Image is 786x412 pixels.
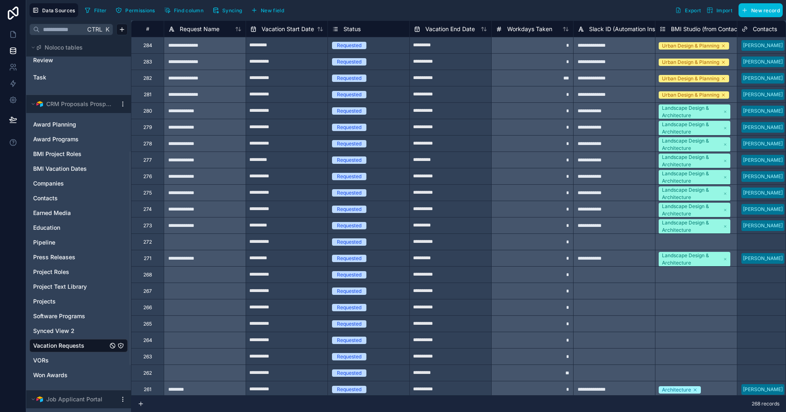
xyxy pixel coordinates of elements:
[248,4,287,16] button: New field
[33,150,81,158] span: BMI Project Roles
[29,118,128,131] div: Award Planning
[337,173,361,180] div: Requested
[144,91,151,98] div: 281
[29,324,128,337] div: Synced View 2
[33,165,108,173] a: BMI Vacation Dates
[337,189,361,197] div: Requested
[743,189,783,197] div: [PERSON_NAME]
[143,272,152,278] div: 268
[33,194,58,202] span: Contacts
[29,339,128,352] div: Vacation Requests
[337,58,361,66] div: Requested
[29,265,128,278] div: Project Roles
[743,124,783,131] div: [PERSON_NAME]
[337,255,361,262] div: Requested
[33,342,84,350] span: Vacation Requests
[29,369,128,382] div: Won Awards
[753,25,777,33] span: Contacts
[29,251,128,264] div: Press Releases
[343,25,361,33] span: Status
[716,7,732,14] span: Import
[210,4,245,16] button: Syncing
[337,386,361,393] div: Requested
[262,25,314,33] span: Vacation Start Date
[143,190,152,196] div: 275
[42,7,75,14] span: Data Sources
[29,310,128,323] div: Software Programs
[33,73,99,81] a: Task
[143,124,152,131] div: 279
[29,394,116,405] button: Airtable LogoJob Applicant Portal
[143,140,152,147] div: 278
[143,59,152,65] div: 283
[180,25,219,33] span: Request Name
[143,239,152,245] div: 272
[337,238,361,246] div: Requested
[45,43,83,52] span: Noloco tables
[33,356,49,364] span: VORs
[33,371,108,379] a: Won Awards
[33,238,108,247] a: Pipeline
[33,297,108,306] a: Projects
[33,73,46,81] span: Task
[81,4,110,16] button: Filter
[36,101,43,107] img: Airtable Logo
[33,283,87,291] span: Project Text Library
[337,271,361,278] div: Requested
[33,209,108,217] a: Earned Media
[337,304,361,311] div: Requested
[337,156,361,164] div: Requested
[743,206,783,213] div: [PERSON_NAME]
[337,75,361,82] div: Requested
[671,25,744,33] span: BMI Studio (from Contacts)
[33,120,76,129] span: Award Planning
[337,140,361,147] div: Requested
[46,395,102,403] span: Job Applicant Portal
[33,327,108,335] a: Synced View 2
[337,222,361,229] div: Requested
[751,7,780,14] span: New record
[33,253,75,261] span: Press Releases
[29,3,78,17] button: Data Sources
[104,27,110,32] span: K
[33,179,108,188] a: Companies
[743,173,783,180] div: [PERSON_NAME]
[743,58,783,66] div: [PERSON_NAME]
[29,177,128,190] div: Companies
[144,386,151,393] div: 261
[743,386,783,393] div: [PERSON_NAME]
[29,280,128,293] div: Project Text Library
[589,25,708,33] span: Slack ID (Automation Insert) (from Contacts)
[29,221,128,234] div: Education
[337,206,361,213] div: Requested
[739,3,783,17] button: New record
[337,124,361,131] div: Requested
[29,236,128,249] div: Pipeline
[125,7,155,14] span: Permissions
[29,206,128,220] div: Earned Media
[143,288,152,294] div: 267
[144,255,151,262] div: 271
[33,312,108,320] a: Software Programs
[33,283,108,291] a: Project Text Library
[33,150,108,158] a: BMI Project Roles
[337,337,361,344] div: Requested
[33,238,55,247] span: Pipeline
[36,396,43,403] img: Airtable Logo
[29,133,128,146] div: Award Programs
[143,75,152,81] div: 282
[29,42,123,53] button: Noloco tables
[337,369,361,377] div: Requested
[33,312,85,320] span: Software Programs
[29,354,128,367] div: VORs
[29,192,128,205] div: Contacts
[33,356,108,364] a: VORs
[337,107,361,115] div: Requested
[337,353,361,360] div: Requested
[33,297,56,306] span: Projects
[33,179,64,188] span: Companies
[161,4,206,16] button: Find column
[337,320,361,328] div: Requested
[33,56,99,64] a: Review
[425,25,475,33] span: Vacation End Date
